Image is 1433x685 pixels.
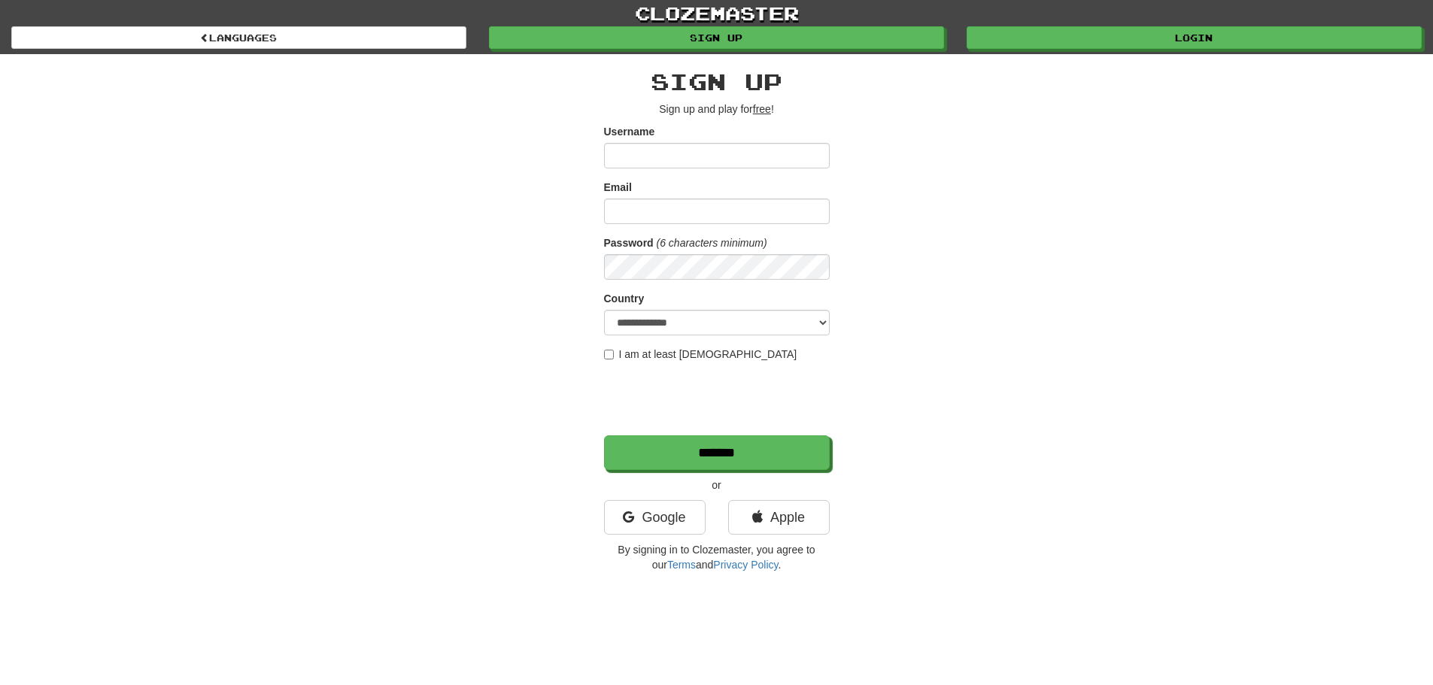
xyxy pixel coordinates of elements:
[604,350,614,359] input: I am at least [DEMOGRAPHIC_DATA]
[728,500,830,535] a: Apple
[657,237,767,249] em: (6 characters minimum)
[604,69,830,94] h2: Sign up
[604,500,706,535] a: Google
[604,102,830,117] p: Sign up and play for !
[604,542,830,572] p: By signing in to Clozemaster, you agree to our and .
[604,347,797,362] label: I am at least [DEMOGRAPHIC_DATA]
[753,103,771,115] u: free
[11,26,466,49] a: Languages
[604,369,833,428] iframe: reCAPTCHA
[604,235,654,250] label: Password
[489,26,944,49] a: Sign up
[604,180,632,195] label: Email
[604,477,830,493] p: or
[967,26,1422,49] a: Login
[604,124,655,139] label: Username
[667,559,696,571] a: Terms
[604,291,645,306] label: Country
[713,559,778,571] a: Privacy Policy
